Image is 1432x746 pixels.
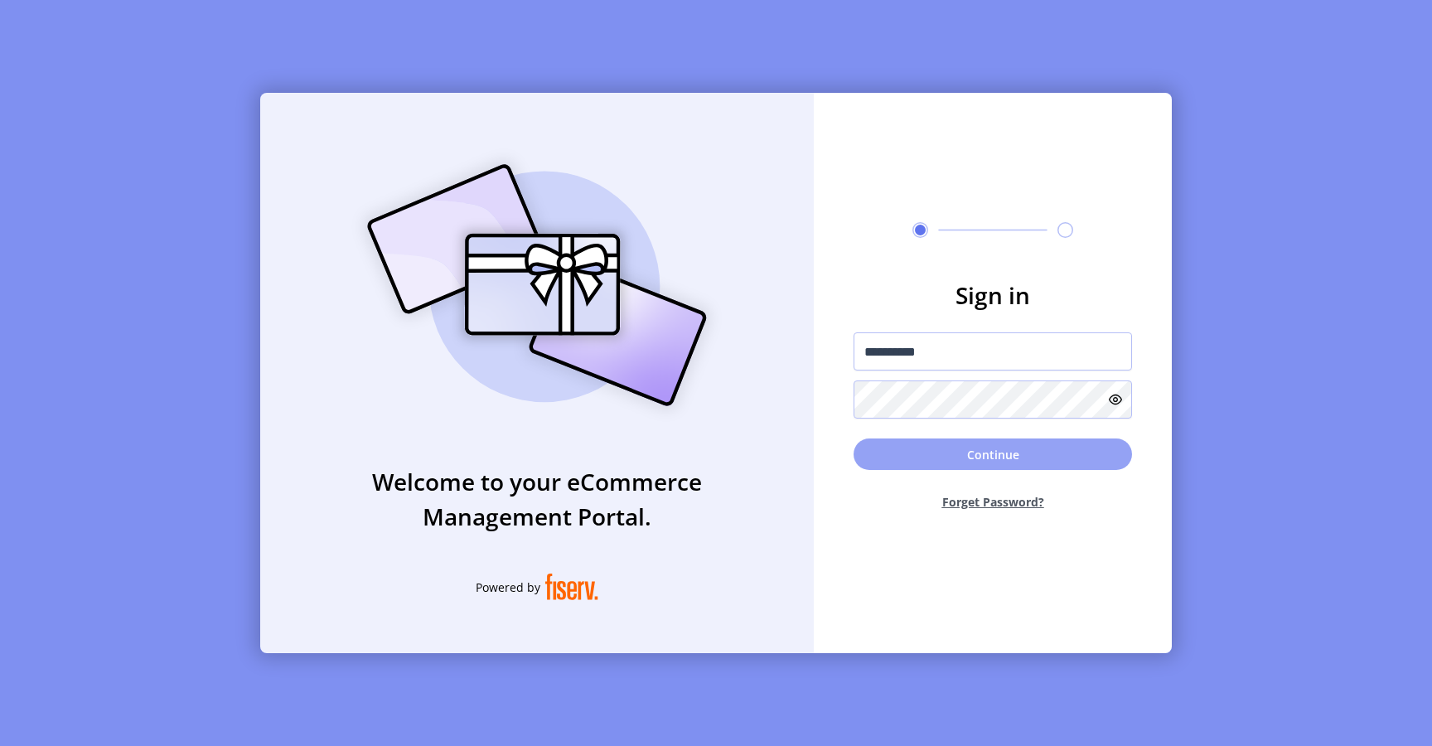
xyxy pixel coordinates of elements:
[342,146,732,424] img: card_Illustration.svg
[476,579,540,596] span: Powered by
[854,438,1132,470] button: Continue
[854,480,1132,524] button: Forget Password?
[854,278,1132,312] h3: Sign in
[260,464,814,534] h3: Welcome to your eCommerce Management Portal.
